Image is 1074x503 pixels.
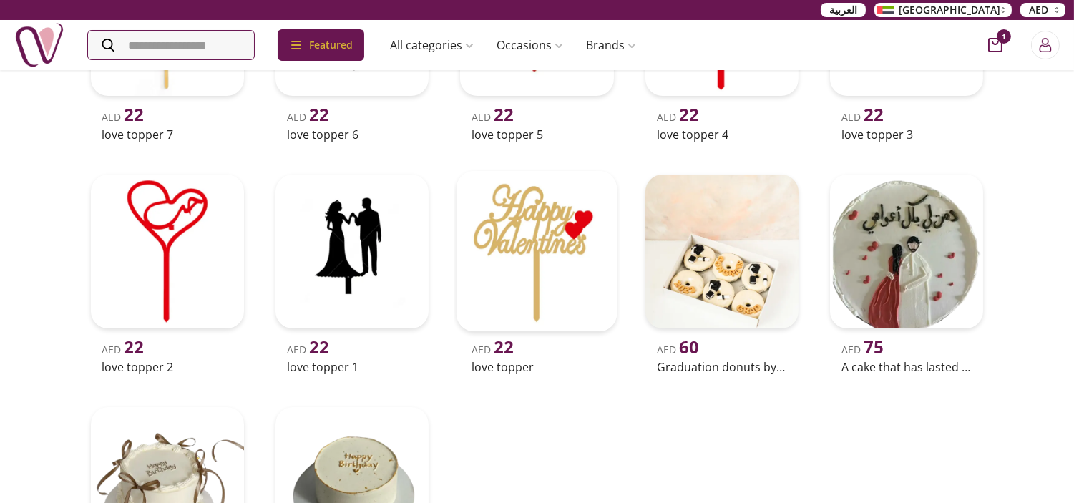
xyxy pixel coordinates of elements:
[125,335,145,358] span: 22
[874,3,1012,17] button: [GEOGRAPHIC_DATA]
[309,102,329,126] span: 22
[472,110,514,124] span: AED
[824,169,989,378] a: uae-gifts-A cake that has lasted for me all the yearsAED 75A cake that has lasted for me all the ...
[830,175,983,328] img: uae-gifts-A cake that has lasted for me all the years
[645,175,799,328] img: uae-gifts-Graduation Donuts by NJD
[457,171,617,332] img: uae-gifts-love topper
[102,126,233,143] h2: love topper 7
[1031,31,1060,59] button: Login
[472,358,602,376] h2: love topper
[85,169,250,378] a: uae-gifts-love topper 2AED 22love topper 2
[102,110,145,124] span: AED
[877,6,894,14] img: Arabic_dztd3n.png
[102,358,233,376] h2: love topper 2
[379,31,485,59] a: All categories
[1020,3,1065,17] button: AED
[899,3,1000,17] span: [GEOGRAPHIC_DATA]
[454,169,619,378] a: uae-gifts-love topperAED 22love topper
[287,110,329,124] span: AED
[864,335,884,358] span: 75
[841,110,884,124] span: AED
[997,29,1011,44] span: 1
[472,126,602,143] h2: love topper 5
[472,343,514,356] span: AED
[841,343,884,356] span: AED
[657,126,787,143] h2: love topper 4
[657,343,699,356] span: AED
[494,102,514,126] span: 22
[640,169,804,378] a: uae-gifts-Graduation Donuts by NJDAED 60Graduation donuts by njd
[14,20,64,70] img: Nigwa-uae-gifts
[485,31,575,59] a: Occasions
[988,38,1002,52] button: cart-button
[287,126,417,143] h2: love topper 6
[657,358,787,376] h2: Graduation donuts by njd
[494,335,514,358] span: 22
[278,29,364,61] div: Featured
[275,175,429,328] img: uae-gifts-love topper 1
[125,102,145,126] span: 22
[270,169,434,378] a: uae-gifts-love topper 1AED 22love topper 1
[864,102,884,126] span: 22
[679,102,699,126] span: 22
[679,335,699,358] span: 60
[1029,3,1048,17] span: AED
[309,335,329,358] span: 22
[841,358,972,376] h2: A cake that has lasted for me all the years
[841,126,972,143] h2: love topper 3
[287,343,329,356] span: AED
[88,31,254,59] input: Search
[91,175,244,328] img: uae-gifts-love topper 2
[575,31,648,59] a: Brands
[102,343,145,356] span: AED
[287,358,417,376] h2: love topper 1
[829,3,857,17] span: العربية
[657,110,699,124] span: AED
